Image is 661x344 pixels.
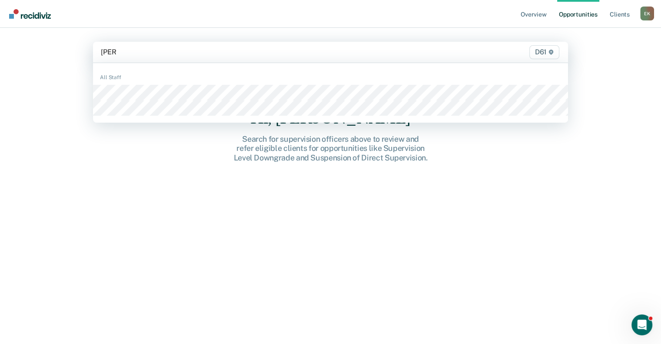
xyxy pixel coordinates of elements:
div: Hi, [PERSON_NAME] [192,110,470,127]
span: D61 [529,45,559,59]
div: Search for supervision officers above to review and refer eligible clients for opportunities like... [192,134,470,163]
div: All Staff [93,73,568,81]
iframe: Intercom live chat [631,314,652,335]
button: Profile dropdown button [640,7,654,20]
div: E K [640,7,654,20]
img: Recidiviz [9,9,51,19]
